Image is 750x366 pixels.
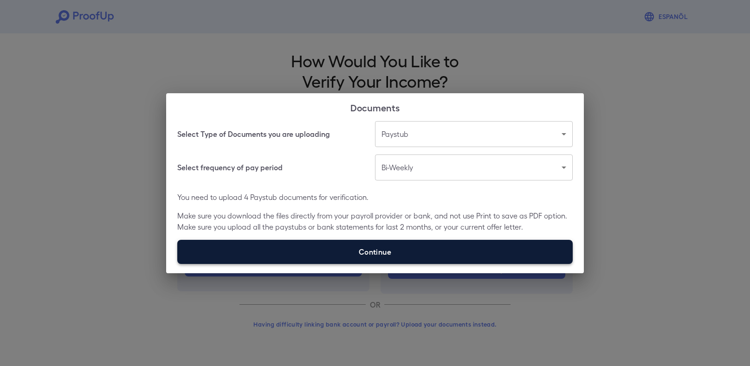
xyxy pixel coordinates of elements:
[177,192,573,203] p: You need to upload 4 Paystub documents for verification.
[177,128,330,140] h6: Select Type of Documents you are uploading
[375,121,573,147] div: Paystub
[177,210,573,232] p: Make sure you download the files directly from your payroll provider or bank, and not use Print t...
[177,240,573,264] label: Continue
[177,162,283,173] h6: Select frequency of pay period
[375,154,573,180] div: Bi-Weekly
[166,93,584,121] h2: Documents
